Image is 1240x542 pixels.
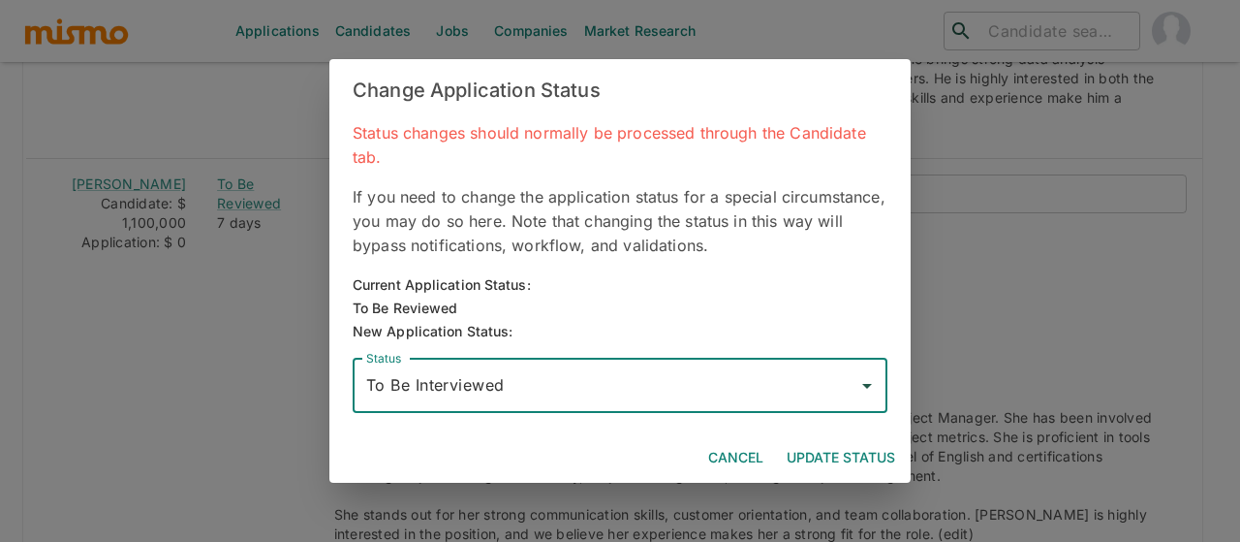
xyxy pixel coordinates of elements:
span: If you need to change the application status for a special circumstance, you may do so here. Note... [353,187,885,255]
button: Open [853,372,881,399]
div: New Application Status: [353,320,887,343]
h2: Change Application Status [329,59,911,121]
button: Cancel [700,440,771,476]
label: Status [366,350,401,367]
span: Status changes should normally be processed through the Candidate tab. [353,123,866,167]
div: Current Application Status: [353,273,531,297]
div: To Be Reviewed [353,297,531,320]
button: Update Status [779,440,903,476]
